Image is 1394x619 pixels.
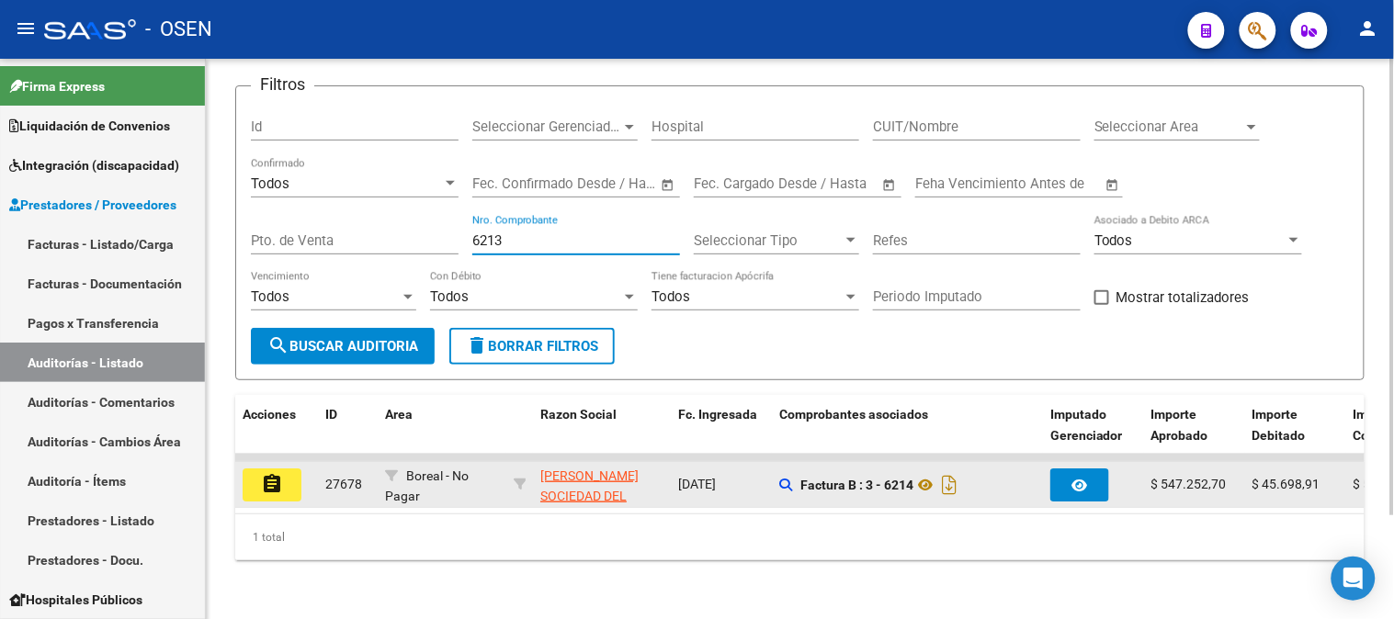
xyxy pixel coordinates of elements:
span: Todos [430,288,469,305]
div: - 30717091929 [540,466,663,504]
span: Todos [1094,232,1133,249]
input: End date [549,175,638,192]
button: Buscar Auditoria [251,328,435,365]
button: Open calendar [1103,174,1124,196]
span: Hospitales Públicos [9,590,142,610]
span: Mostrar totalizadores [1116,287,1250,309]
span: 27678 [325,477,362,491]
span: Borrar Filtros [466,338,598,355]
span: Area [385,407,413,422]
span: Importe Debitado [1252,407,1306,443]
datatable-header-cell: Importe Aprobado [1144,395,1245,476]
span: Buscar Auditoria [267,338,418,355]
mat-icon: person [1357,17,1379,39]
span: [PERSON_NAME] SOCIEDAD DEL ESTADO E. E. [540,468,639,525]
mat-icon: menu [15,17,37,39]
button: Open calendar [879,174,901,196]
span: Imputado Gerenciador [1050,407,1123,443]
datatable-header-cell: Acciones [235,395,318,476]
span: Todos [652,288,690,305]
datatable-header-cell: ID [318,395,378,476]
i: Descargar documento [937,470,961,500]
div: Open Intercom Messenger [1332,557,1376,601]
datatable-header-cell: Fc. Ingresada [671,395,772,476]
datatable-header-cell: Razon Social [533,395,671,476]
span: Todos [251,175,289,192]
datatable-header-cell: Comprobantes asociados [772,395,1043,476]
span: Integración (discapacidad) [9,155,179,175]
span: Comprobantes asociados [779,407,928,422]
span: Boreal - No Pagar [385,468,469,504]
span: Razon Social [540,407,617,422]
span: - OSEN [145,9,212,50]
span: Prestadores / Proveedores [9,195,176,215]
mat-icon: search [267,334,289,356]
span: Importe Aprobado [1151,407,1208,443]
span: Seleccionar Gerenciador [472,118,621,135]
datatable-header-cell: Imputado Gerenciador [1043,395,1144,476]
span: Acciones [243,407,296,422]
input: Start date [694,175,754,192]
span: Liquidación de Convenios [9,116,170,136]
span: $ 45.698,91 [1252,477,1320,491]
span: $ 547.252,70 [1151,477,1227,491]
strong: Factura B : 3 - 6214 [800,478,913,492]
input: End date [770,175,859,192]
datatable-header-cell: Area [378,395,506,476]
span: Fc. Ingresada [678,407,757,422]
button: Open calendar [658,174,679,196]
span: Seleccionar Area [1094,118,1243,135]
input: Start date [472,175,532,192]
div: 1 total [235,514,1365,560]
span: Todos [251,288,289,305]
span: [DATE] [678,477,716,491]
span: Firma Express [9,76,105,96]
span: Seleccionar Tipo [694,232,843,249]
mat-icon: assignment [261,473,283,495]
h3: Filtros [251,72,314,97]
button: Borrar Filtros [449,328,615,365]
datatable-header-cell: Importe Debitado [1245,395,1346,476]
mat-icon: delete [466,334,488,356]
span: ID [325,407,337,422]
